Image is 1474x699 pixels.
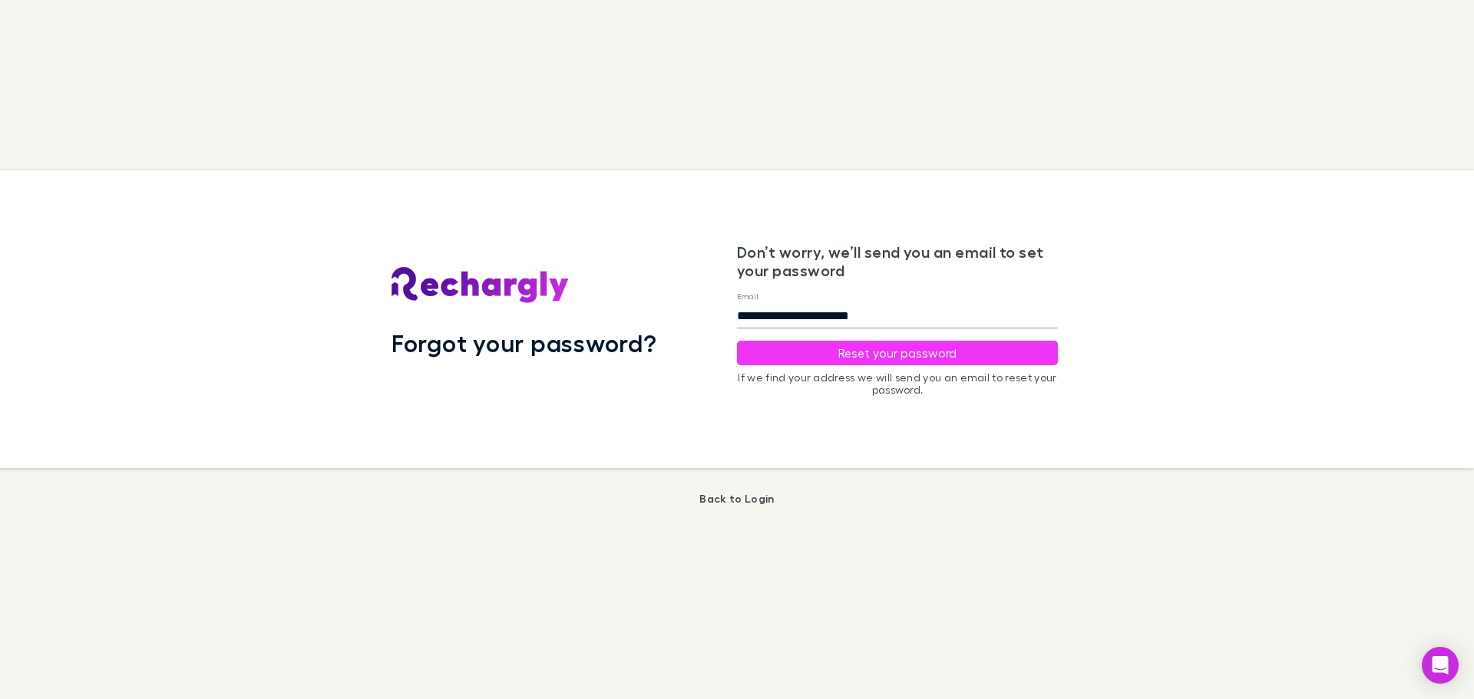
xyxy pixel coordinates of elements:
img: Rechargly's Logo [392,267,570,304]
a: Back to Login [699,492,774,505]
div: Open Intercom Messenger [1422,647,1459,684]
button: Reset your password [737,341,1058,365]
h3: Don’t worry, we’ll send you an email to set your password [737,242,1058,279]
p: If we find your address we will send you an email to reset your password. [737,371,1058,396]
h1: Forgot your password? [392,328,656,358]
label: Email [737,290,758,302]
